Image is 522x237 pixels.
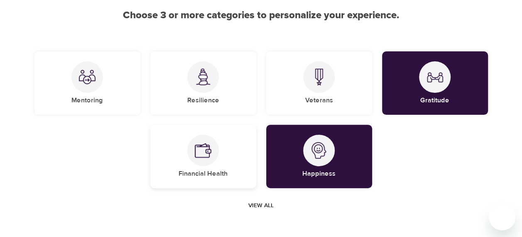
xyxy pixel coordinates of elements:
button: View all [245,198,277,213]
img: Happiness [311,142,327,159]
h5: Financial Health [179,169,228,178]
div: VeteransVeterans [266,51,372,115]
iframe: Button to launch messaging window [489,204,515,230]
img: Veterans [311,68,327,85]
div: ResilienceResilience [150,51,256,115]
h5: Mentoring [71,96,103,105]
h5: Happiness [302,169,336,178]
div: HappinessHappiness [266,125,372,188]
h2: Choose 3 or more categories to personalize your experience. [34,10,488,22]
h5: Resilience [187,96,219,105]
span: View all [248,201,274,211]
img: Mentoring [79,69,96,85]
img: Financial Health [195,142,211,159]
img: Resilience [195,68,211,85]
div: Financial HealthFinancial Health [150,125,256,188]
img: Gratitude [426,69,443,85]
div: GratitudeGratitude [382,51,488,115]
h5: Veterans [305,96,333,105]
div: MentoringMentoring [34,51,140,115]
h5: Gratitude [420,96,449,105]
